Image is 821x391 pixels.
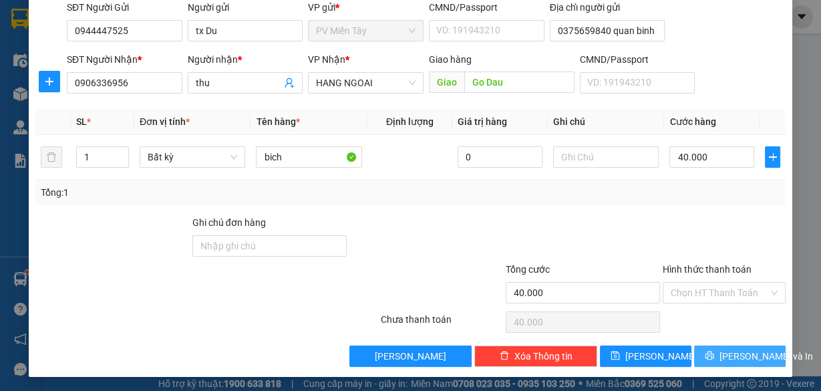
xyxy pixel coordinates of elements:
span: [PERSON_NAME] [375,349,446,364]
div: Chưa thanh toán [379,312,505,336]
button: plus [39,71,60,92]
span: Bất kỳ [148,147,238,167]
input: VD: Bàn, Ghế [256,146,362,168]
input: Dọc đường [464,72,574,93]
button: deleteXóa Thông tin [474,346,597,367]
button: [PERSON_NAME] [349,346,472,367]
span: user-add [284,78,295,88]
span: Đơn vị tính [140,116,190,127]
button: printer[PERSON_NAME] và In [694,346,786,367]
span: plus [39,76,59,87]
span: delete [500,351,509,362]
input: 0 [458,146,542,168]
span: SL [76,116,87,127]
span: save [611,351,620,362]
span: ANH THU [134,78,218,102]
input: Ghi chú đơn hàng [192,235,347,257]
div: 0907664881 [11,59,105,78]
span: [PERSON_NAME] [625,349,697,364]
div: 0913742610 Nghia [11,78,105,110]
div: Tổng: 1 [41,185,318,200]
span: Tên hàng [256,116,299,127]
input: Địa chỉ của người gửi [550,20,665,41]
div: NGỌC [114,43,229,59]
span: printer [705,351,714,362]
span: Xóa Thông tin [514,349,572,364]
span: Gửi: [11,13,32,27]
div: tx quang c [11,43,105,59]
label: Ghi chú đơn hàng [192,217,266,228]
th: Ghi chú [548,109,665,135]
label: Hình thức thanh toán [663,264,752,275]
div: CMND/Passport [580,52,695,67]
span: plus [766,152,780,162]
div: PV Miền Tây [11,11,105,43]
div: HANG NGOAI [114,11,229,43]
span: Nhận: [114,13,146,27]
button: delete [41,146,62,168]
input: Ghi Chú [553,146,659,168]
span: Định lượng [386,116,434,127]
div: Người nhận [188,52,303,67]
div: SĐT Người Nhận [67,52,182,67]
span: Giao hàng [429,54,472,65]
span: DĐ: [114,86,134,100]
span: Tổng cước [506,264,550,275]
span: HANG NGOAI [316,73,416,93]
span: Cước hàng [669,116,715,127]
span: Giá trị hàng [458,116,507,127]
span: PV Miền Tây [316,21,416,41]
span: [PERSON_NAME] và In [719,349,813,364]
div: 0908393960 [114,59,229,78]
span: VP Nhận [308,54,345,65]
button: save[PERSON_NAME] [600,346,691,367]
button: plus [765,146,780,168]
span: Giao [429,72,464,93]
